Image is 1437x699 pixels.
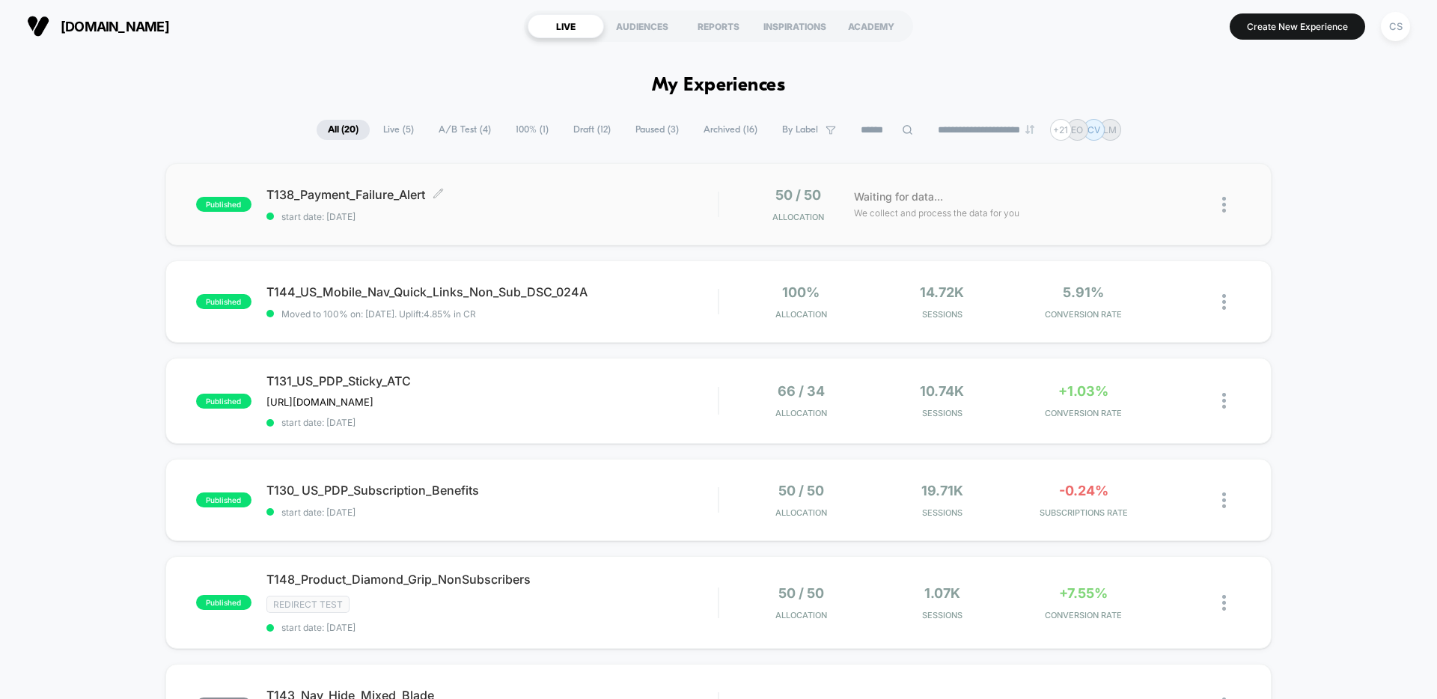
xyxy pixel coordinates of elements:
[1087,124,1100,135] p: CV
[1222,294,1226,310] img: close
[775,610,827,620] span: Allocation
[775,408,827,418] span: Allocation
[266,417,718,428] span: start date: [DATE]
[1016,309,1150,320] span: CONVERSION RATE
[562,120,622,140] span: Draft ( 12 )
[782,284,820,300] span: 100%
[266,396,373,408] span: [URL][DOMAIN_NAME]
[266,284,718,299] span: T144_US_Mobile_Nav_Quick_Links_Non_Sub_DSC_024A
[924,585,960,601] span: 1.07k
[281,308,476,320] span: Moved to 100% on: [DATE] . Uplift: 4.85% in CR
[876,408,1010,418] span: Sessions
[1050,119,1072,141] div: + 21
[920,383,964,399] span: 10.74k
[266,572,718,587] span: T148_Product_Diamond_Grip_NonSubscribers
[854,206,1019,220] span: We collect and process the data for you
[775,507,827,518] span: Allocation
[1222,595,1226,611] img: close
[680,14,757,38] div: REPORTS
[22,14,174,38] button: [DOMAIN_NAME]
[692,120,769,140] span: Archived ( 16 )
[196,492,251,507] span: published
[266,373,718,388] span: T131_US_PDP_Sticky_ATC
[772,212,824,222] span: Allocation
[528,14,604,38] div: LIVE
[1222,393,1226,409] img: close
[266,187,718,202] span: T138_Payment_Failure_Alert
[921,483,963,498] span: 19.71k
[1230,13,1365,40] button: Create New Experience
[775,187,821,203] span: 50 / 50
[1016,408,1150,418] span: CONVERSION RATE
[876,610,1010,620] span: Sessions
[266,596,350,613] span: Redirect Test
[778,585,824,601] span: 50 / 50
[504,120,560,140] span: 100% ( 1 )
[876,309,1010,320] span: Sessions
[1222,197,1226,213] img: close
[196,294,251,309] span: published
[196,394,251,409] span: published
[27,15,49,37] img: Visually logo
[775,309,827,320] span: Allocation
[1381,12,1410,41] div: CS
[920,284,964,300] span: 14.72k
[1058,383,1108,399] span: +1.03%
[372,120,425,140] span: Live ( 5 )
[1063,284,1104,300] span: 5.91%
[1376,11,1415,42] button: CS
[1016,610,1150,620] span: CONVERSION RATE
[652,75,786,97] h1: My Experiences
[833,14,909,38] div: ACADEMY
[266,211,718,222] span: start date: [DATE]
[854,189,943,205] span: Waiting for data...
[782,124,818,135] span: By Label
[196,197,251,212] span: published
[61,19,169,34] span: [DOMAIN_NAME]
[427,120,502,140] span: A/B Test ( 4 )
[604,14,680,38] div: AUDIENCES
[1016,507,1150,518] span: SUBSCRIPTIONS RATE
[317,120,370,140] span: All ( 20 )
[1025,125,1034,134] img: end
[1059,483,1108,498] span: -0.24%
[1059,585,1108,601] span: +7.55%
[757,14,833,38] div: INSPIRATIONS
[778,383,825,399] span: 66 / 34
[266,483,718,498] span: T130_ US_PDP_Subscription_Benefits
[266,507,718,518] span: start date: [DATE]
[1071,124,1083,135] p: EO
[1103,124,1117,135] p: LM
[196,595,251,610] span: published
[876,507,1010,518] span: Sessions
[624,120,690,140] span: Paused ( 3 )
[778,483,824,498] span: 50 / 50
[1222,492,1226,508] img: close
[266,622,718,633] span: start date: [DATE]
